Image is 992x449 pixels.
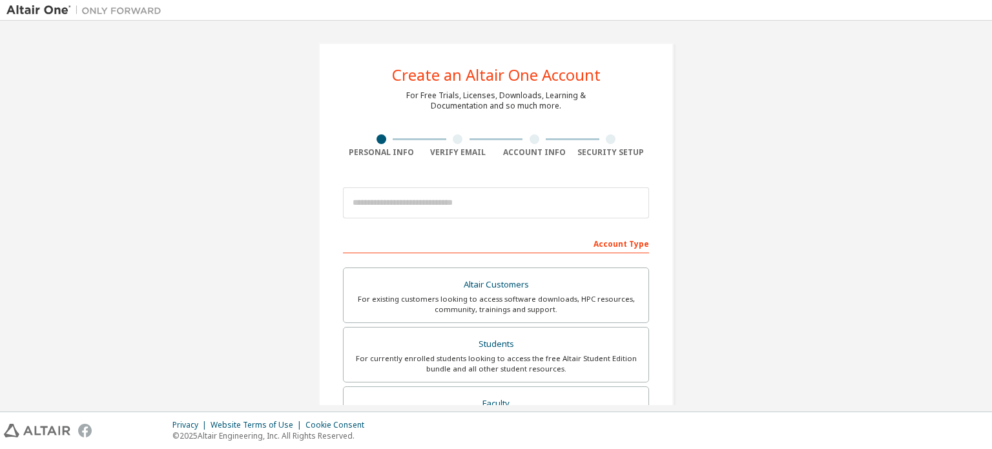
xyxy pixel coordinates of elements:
[573,147,650,158] div: Security Setup
[343,147,420,158] div: Personal Info
[496,147,573,158] div: Account Info
[4,424,70,437] img: altair_logo.svg
[172,430,372,441] p: © 2025 Altair Engineering, Inc. All Rights Reserved.
[343,233,649,253] div: Account Type
[6,4,168,17] img: Altair One
[406,90,586,111] div: For Free Trials, Licenses, Downloads, Learning & Documentation and so much more.
[392,67,601,83] div: Create an Altair One Account
[351,294,641,315] div: For existing customers looking to access software downloads, HPC resources, community, trainings ...
[172,420,211,430] div: Privacy
[351,335,641,353] div: Students
[351,395,641,413] div: Faculty
[351,353,641,374] div: For currently enrolled students looking to access the free Altair Student Edition bundle and all ...
[351,276,641,294] div: Altair Customers
[305,420,372,430] div: Cookie Consent
[420,147,497,158] div: Verify Email
[211,420,305,430] div: Website Terms of Use
[78,424,92,437] img: facebook.svg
